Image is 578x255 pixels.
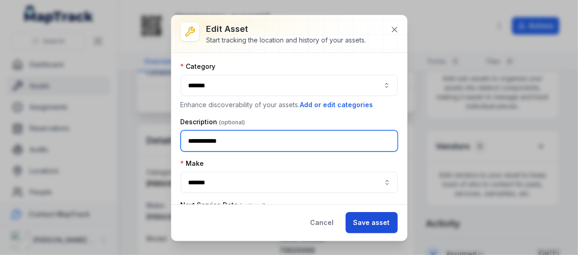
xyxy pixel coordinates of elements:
[207,23,366,36] h3: Edit asset
[181,172,398,193] input: asset-edit:cf[9e2fc107-2520-4a87-af5f-f70990c66785]-label
[303,212,342,233] button: Cancel
[207,36,366,45] div: Start tracking the location and history of your assets.
[181,62,216,71] label: Category
[181,100,398,110] p: Enhance discoverability of your assets.
[181,159,204,168] label: Make
[300,100,374,110] button: Add or edit categories
[346,212,398,233] button: Save asset
[181,117,245,127] label: Description
[181,200,266,210] label: Next Service Date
